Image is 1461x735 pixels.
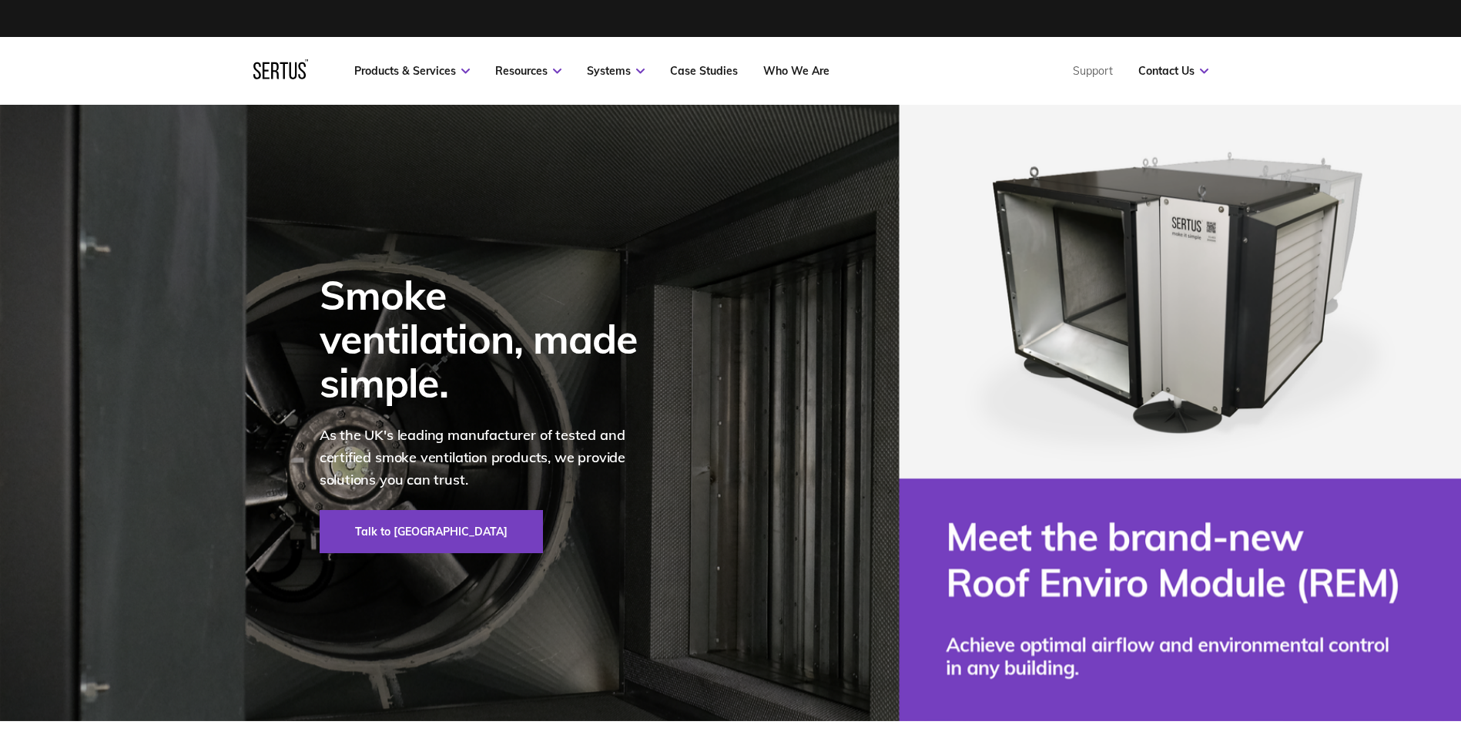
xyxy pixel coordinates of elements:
p: As the UK's leading manufacturer of tested and certified smoke ventilation products, we provide s... [320,425,658,491]
a: Support [1073,64,1113,78]
a: Resources [495,64,561,78]
a: Case Studies [670,64,738,78]
a: Talk to [GEOGRAPHIC_DATA] [320,510,543,553]
a: Contact Us [1138,64,1208,78]
div: Smoke ventilation, made simple. [320,273,658,405]
a: Systems [587,64,645,78]
a: Products & Services [354,64,470,78]
a: Who We Are [763,64,829,78]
